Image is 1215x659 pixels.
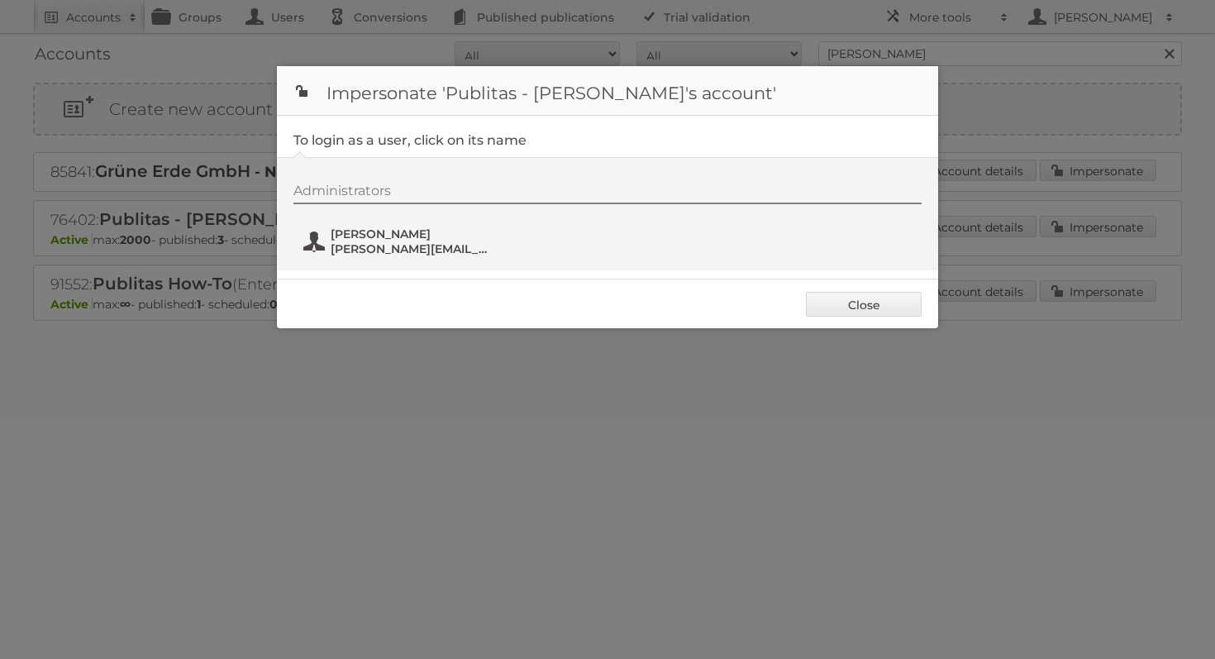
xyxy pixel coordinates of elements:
[277,66,938,116] h1: Impersonate 'Publitas - [PERSON_NAME]'s account'
[302,225,496,258] button: [PERSON_NAME] [PERSON_NAME][EMAIL_ADDRESS][DOMAIN_NAME]
[331,227,491,241] span: [PERSON_NAME]
[293,132,526,148] legend: To login as a user, click on its name
[293,183,922,204] div: Administrators
[331,241,491,256] span: [PERSON_NAME][EMAIL_ADDRESS][DOMAIN_NAME]
[806,292,922,317] a: Close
